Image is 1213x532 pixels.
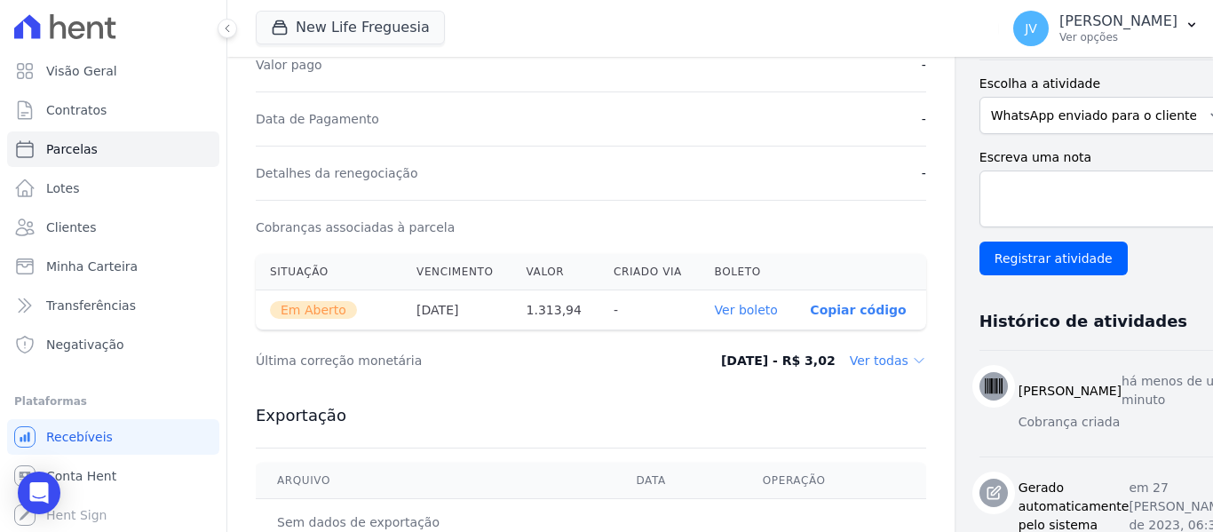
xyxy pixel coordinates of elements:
a: Parcelas [7,131,219,167]
h3: [PERSON_NAME] [1019,382,1122,401]
a: Visão Geral [7,53,219,89]
a: Negativação [7,327,219,362]
th: Boleto [701,254,797,290]
th: Arquivo [256,463,614,499]
th: [DATE] [402,290,511,330]
span: Transferências [46,297,136,314]
p: [PERSON_NAME] [1059,12,1177,30]
th: Criado via [599,254,701,290]
div: Plataformas [14,391,212,412]
dt: Detalhes da renegociação [256,164,418,182]
span: Conta Hent [46,467,116,485]
th: Data [614,463,741,499]
th: Vencimento [402,254,511,290]
dd: - [922,56,926,74]
a: Conta Hent [7,458,219,494]
span: Lotes [46,179,80,197]
a: Contratos [7,92,219,128]
th: Operação [741,463,926,499]
dt: Data de Pagamento [256,110,379,128]
dd: Ver todas [850,352,926,369]
dt: Última correção monetária [256,352,652,369]
a: Clientes [7,210,219,245]
span: Minha Carteira [46,258,138,275]
div: Open Intercom Messenger [18,472,60,514]
input: Registrar atividade [979,242,1128,275]
dd: - [922,110,926,128]
span: Parcelas [46,140,98,158]
span: Recebíveis [46,428,113,446]
span: Em Aberto [270,301,357,319]
span: Visão Geral [46,62,117,80]
a: Lotes [7,171,219,206]
span: JV [1025,22,1037,35]
dt: Cobranças associadas à parcela [256,218,455,236]
dd: [DATE] - R$ 3,02 [721,352,836,369]
button: JV [PERSON_NAME] Ver opções [999,4,1213,53]
a: Recebíveis [7,419,219,455]
dd: - [922,164,926,182]
th: - [599,290,701,330]
th: Valor [512,254,599,290]
span: Negativação [46,336,124,353]
button: Copiar código [810,303,906,317]
h3: Histórico de atividades [979,311,1187,332]
span: Contratos [46,101,107,119]
a: Transferências [7,288,219,323]
th: Situação [256,254,402,290]
a: Ver boleto [715,303,778,317]
button: New Life Freguesia [256,11,445,44]
h3: Exportação [256,405,926,426]
span: Clientes [46,218,96,236]
th: 1.313,94 [512,290,599,330]
p: Ver opções [1059,30,1177,44]
a: Minha Carteira [7,249,219,284]
dt: Valor pago [256,56,322,74]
